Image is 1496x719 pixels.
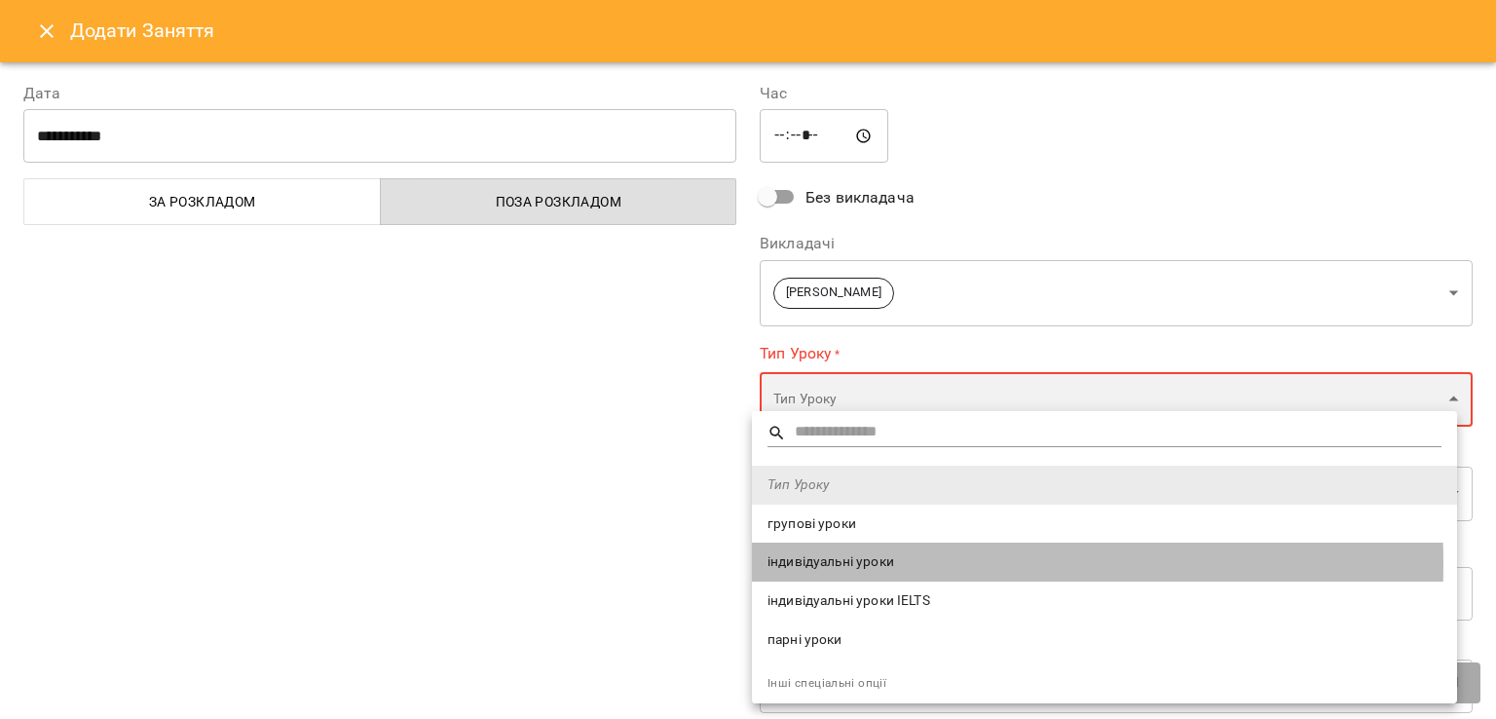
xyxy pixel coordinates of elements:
[767,475,1441,495] span: Тип Уроку
[767,591,1441,611] span: індивідуальні уроки IELTS
[767,514,1441,534] span: групові уроки
[767,630,1441,650] span: парні уроки
[767,676,886,690] span: Інші спеціальні опції
[767,552,1441,572] span: індивідуальні уроки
